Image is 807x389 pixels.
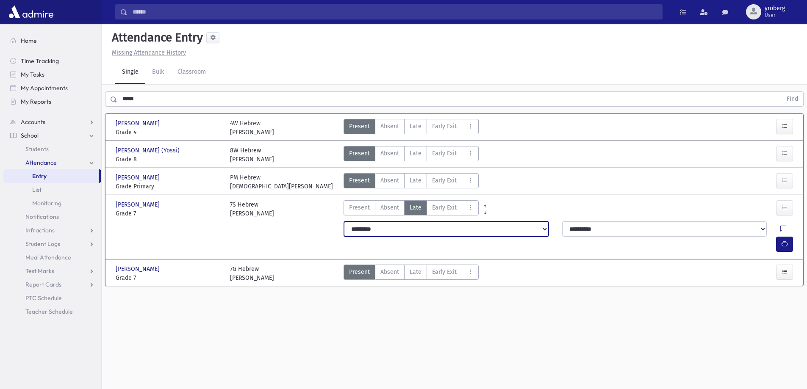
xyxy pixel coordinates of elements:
[25,213,59,221] span: Notifications
[3,95,101,108] a: My Reports
[25,281,61,288] span: Report Cards
[3,223,101,237] a: Infractions
[3,115,101,129] a: Accounts
[116,273,222,282] span: Grade 7
[116,265,161,273] span: [PERSON_NAME]
[3,183,101,196] a: List
[230,146,274,164] div: 8W Hebrew [PERSON_NAME]
[116,128,222,137] span: Grade 4
[3,196,101,210] a: Monitoring
[349,176,370,185] span: Present
[432,122,457,131] span: Early Exit
[171,61,213,84] a: Classroom
[3,34,101,47] a: Home
[21,57,59,65] span: Time Tracking
[116,155,222,164] span: Grade 8
[116,173,161,182] span: [PERSON_NAME]
[25,240,60,248] span: Student Logs
[21,71,44,78] span: My Tasks
[3,237,101,251] a: Student Logs
[3,251,101,264] a: Meal Attendance
[128,4,662,19] input: Search
[349,122,370,131] span: Present
[115,61,145,84] a: Single
[230,119,274,137] div: 4W Hebrew [PERSON_NAME]
[344,173,479,191] div: AttTypes
[25,226,55,234] span: Infractions
[349,149,370,158] span: Present
[116,209,222,218] span: Grade 7
[25,267,54,275] span: Test Marks
[32,172,47,180] span: Entry
[410,176,422,185] span: Late
[380,149,399,158] span: Absent
[3,129,101,142] a: School
[3,169,99,183] a: Entry
[410,268,422,276] span: Late
[380,176,399,185] span: Absent
[380,122,399,131] span: Absent
[3,142,101,156] a: Students
[380,268,399,276] span: Absent
[21,84,68,92] span: My Appointments
[432,268,457,276] span: Early Exit
[32,186,42,193] span: List
[765,5,785,12] span: yroberg
[108,49,186,56] a: Missing Attendance History
[230,265,274,282] div: 7G Hebrew [PERSON_NAME]
[3,81,101,95] a: My Appointments
[3,54,101,68] a: Time Tracking
[344,146,479,164] div: AttTypes
[25,308,73,315] span: Teacher Schedule
[145,61,171,84] a: Bulk
[410,203,422,212] span: Late
[3,156,101,169] a: Attendance
[25,159,57,166] span: Attendance
[344,119,479,137] div: AttTypes
[410,122,422,131] span: Late
[432,149,457,158] span: Early Exit
[3,68,101,81] a: My Tasks
[380,203,399,212] span: Absent
[116,200,161,209] span: [PERSON_NAME]
[3,264,101,278] a: Test Marks
[3,210,101,223] a: Notifications
[116,182,222,191] span: Grade Primary
[3,305,101,318] a: Teacher Schedule
[116,119,161,128] span: [PERSON_NAME]
[782,92,803,106] button: Find
[116,146,181,155] span: [PERSON_NAME] (Yossi)
[21,98,51,105] span: My Reports
[230,173,333,191] div: PM Hebrew [DEMOGRAPHIC_DATA][PERSON_NAME]
[21,132,39,139] span: School
[25,254,71,261] span: Meal Attendance
[32,199,61,207] span: Monitoring
[432,203,457,212] span: Early Exit
[344,265,479,282] div: AttTypes
[108,30,203,45] h5: Attendance Entry
[21,118,45,126] span: Accounts
[765,12,785,19] span: User
[432,176,457,185] span: Early Exit
[25,145,49,153] span: Students
[349,203,370,212] span: Present
[3,291,101,305] a: PTC Schedule
[230,200,274,218] div: 7S Hebrew [PERSON_NAME]
[349,268,370,276] span: Present
[410,149,422,158] span: Late
[344,200,479,218] div: AttTypes
[25,294,62,302] span: PTC Schedule
[21,37,37,44] span: Home
[112,49,186,56] u: Missing Attendance History
[3,278,101,291] a: Report Cards
[7,3,55,20] img: AdmirePro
